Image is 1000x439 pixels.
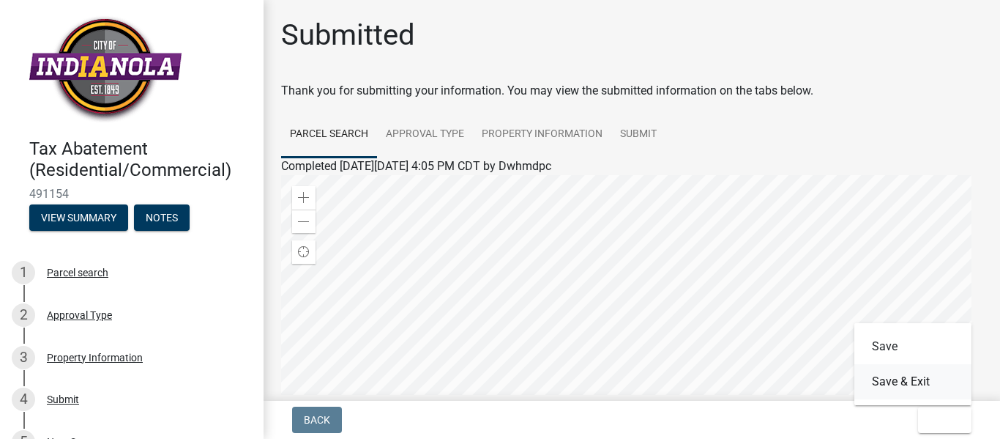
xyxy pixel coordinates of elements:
img: City of Indianola, Iowa [29,15,182,123]
wm-modal-confirm: Notes [134,213,190,224]
button: Notes [134,204,190,231]
div: Find my location [292,240,316,264]
div: Approval Type [47,310,112,320]
div: Zoom in [292,186,316,210]
div: Thank you for submitting your information. You may view the submitted information on the tabs below. [281,82,982,100]
wm-modal-confirm: Summary [29,213,128,224]
span: Exit [930,414,951,426]
div: Zoom out [292,210,316,233]
button: Save & Exit [854,364,971,399]
a: Parcel search [281,111,377,158]
a: Approval Type [377,111,473,158]
div: 2 [12,303,35,327]
span: Completed [DATE][DATE] 4:05 PM CDT by Dwhmdpc [281,159,551,173]
span: 491154 [29,187,234,201]
h4: Tax Abatement (Residential/Commercial) [29,139,252,181]
button: Save [854,329,971,364]
div: 4 [12,388,35,411]
div: Parcel search [47,268,108,278]
div: Property Information [47,353,143,363]
div: 3 [12,346,35,369]
a: Submit [611,111,665,158]
div: 1 [12,261,35,284]
div: Exit [854,323,971,405]
button: View Summary [29,204,128,231]
button: Exit [918,407,971,433]
a: Property Information [473,111,611,158]
div: Submit [47,394,79,405]
h1: Submitted [281,18,415,53]
button: Back [292,407,342,433]
span: Back [304,414,330,426]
